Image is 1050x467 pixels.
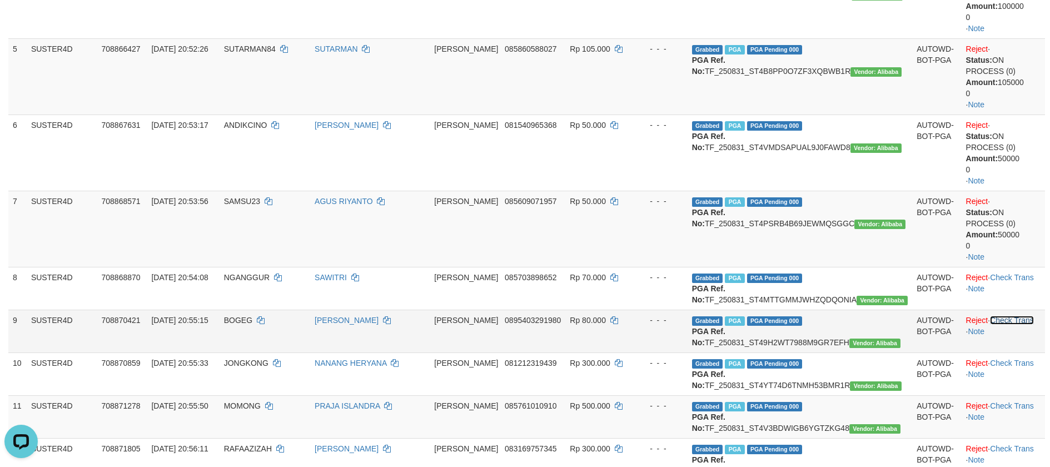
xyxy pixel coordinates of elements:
span: Vendor URL: https://settle4.1velocity.biz [854,220,905,229]
a: Note [968,284,984,293]
div: - - - [639,272,683,283]
a: Check Trans [990,273,1034,282]
td: TF_250831_ST4YT74D6TNMH53BMR1R [688,352,913,395]
b: Status: [966,132,992,141]
span: PGA Pending [747,402,803,411]
a: [PERSON_NAME] [315,316,379,325]
td: · · [962,38,1045,115]
td: TF_250831_ST49H2WT7988M9GR7EFH [688,310,913,352]
span: Marked by awzardi [725,197,744,207]
span: [DATE] 20:54:08 [151,273,208,282]
a: Note [968,413,984,421]
td: AUTOWD-BOT-PGA [912,267,961,310]
span: PGA Pending [747,316,803,326]
td: 5 [8,38,27,115]
b: PGA Ref. No: [692,132,725,152]
span: Vendor URL: https://settle4.1velocity.biz [857,296,908,305]
span: Vendor URL: https://settle4.1velocity.biz [849,339,900,348]
td: 6 [8,115,27,191]
a: Check Trans [990,444,1034,453]
span: Rp 300.000 [570,444,610,453]
span: [PERSON_NAME] [434,197,498,206]
a: Note [968,455,984,464]
a: Reject [966,316,988,325]
td: · · [962,395,1045,438]
a: [PERSON_NAME] [315,121,379,130]
span: Marked by awzardi [725,359,744,369]
span: 708867631 [102,121,141,130]
a: SAWITRI [315,273,347,282]
a: Note [968,100,984,109]
td: 11 [8,395,27,438]
a: Note [968,176,984,185]
b: PGA Ref. No: [692,370,725,390]
td: SUSTER4D [27,191,97,267]
b: Status: [966,56,992,64]
span: Vendor URL: https://settle4.1velocity.biz [850,381,901,391]
span: Rp 80.000 [570,316,606,325]
span: [DATE] 20:53:56 [151,197,208,206]
a: Check Trans [990,316,1034,325]
b: PGA Ref. No: [692,56,725,76]
span: Rp 300.000 [570,359,610,367]
span: MOMONG [224,401,261,410]
b: PGA Ref. No: [692,284,725,304]
span: Grabbed [692,316,723,326]
span: Copy 085703898652 to clipboard [505,273,556,282]
a: Reject [966,444,988,453]
span: [DATE] 20:52:26 [151,44,208,53]
td: · · [962,310,1045,352]
span: Marked by awzardi [725,45,744,54]
span: Rp 500.000 [570,401,610,410]
span: Grabbed [692,402,723,411]
a: Check Trans [990,401,1034,410]
span: PGA Pending [747,359,803,369]
td: AUTOWD-BOT-PGA [912,38,961,115]
span: [PERSON_NAME] [434,359,498,367]
span: 708868571 [102,197,141,206]
div: - - - [639,120,683,131]
span: Copy 081540965368 to clipboard [505,121,556,130]
span: 708870421 [102,316,141,325]
a: Reject [966,273,988,282]
span: 708871805 [102,444,141,453]
td: SUSTER4D [27,267,97,310]
span: Rp 50.000 [570,121,606,130]
span: Copy 0895403291980 to clipboard [505,316,561,325]
b: PGA Ref. No: [692,327,725,347]
td: 8 [8,267,27,310]
span: SAMSU23 [224,197,260,206]
div: - - - [639,315,683,326]
td: TF_250831_ST4V3BDWIGB6YGTZKG48 [688,395,913,438]
span: 708868870 [102,273,141,282]
span: [PERSON_NAME] [434,444,498,453]
div: ON PROCESS (0) 50000 0 [966,207,1041,251]
span: Grabbed [692,45,723,54]
span: SUTARMAN84 [224,44,276,53]
a: Reject [966,197,988,206]
div: ON PROCESS (0) 50000 0 [966,131,1041,175]
div: - - - [639,443,683,454]
td: SUSTER4D [27,115,97,191]
span: JONGKONG [224,359,268,367]
span: ANDIKCINO [224,121,267,130]
span: Vendor URL: https://settle4.1velocity.biz [849,424,900,434]
span: Grabbed [692,274,723,283]
b: Amount: [966,78,998,87]
span: Grabbed [692,121,723,131]
td: TF_250831_ST4MTTGMMJWHZQDQONIA [688,267,913,310]
td: · · [962,115,1045,191]
span: Copy 085860588027 to clipboard [505,44,556,53]
a: Check Trans [990,359,1034,367]
td: AUTOWD-BOT-PGA [912,395,961,438]
span: Vendor URL: https://settle4.1velocity.biz [850,67,902,77]
td: · · [962,352,1045,395]
span: [PERSON_NAME] [434,273,498,282]
td: 7 [8,191,27,267]
div: - - - [639,43,683,54]
span: Marked by awzardi [725,121,744,131]
span: Vendor URL: https://settle4.1velocity.biz [850,143,902,153]
td: SUSTER4D [27,310,97,352]
span: [PERSON_NAME] [434,44,498,53]
a: [PERSON_NAME] [315,444,379,453]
